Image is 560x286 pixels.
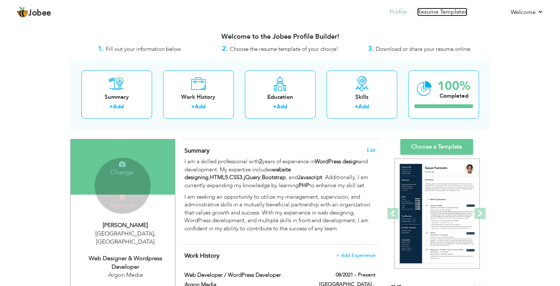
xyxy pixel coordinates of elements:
[96,158,148,176] h4: Change
[184,252,375,259] h4: This helps to show the companies you have worked for.
[332,93,391,101] div: Skills
[336,253,376,258] span: + Add Experience
[336,271,376,279] label: 08/2021 - Present
[358,103,369,110] a: Add
[184,147,209,155] span: Summary
[400,139,473,155] a: Choose a Template
[76,221,175,230] div: [PERSON_NAME]
[76,271,175,279] div: Argon Media
[195,103,205,110] a: Add
[251,93,310,101] div: Education
[98,44,104,53] strong: 1.
[184,147,375,154] h4: Adding a summary is a quick and easy way to highlight your experience and interests.
[113,103,124,110] a: Add
[277,103,287,110] a: Add
[184,166,291,181] strong: website designing
[259,158,262,165] strong: 2
[437,92,471,100] div: Completed
[154,230,155,238] span: ,
[355,103,358,111] label: +
[184,252,219,260] span: Work History
[229,174,242,181] strong: CSS3
[273,103,277,111] label: +
[390,8,407,16] a: Profile
[169,93,228,101] div: Work History
[109,103,113,111] label: +
[488,6,500,17] img: Profile Img
[367,148,376,153] span: Edit
[17,6,28,18] img: jobee.io
[76,254,175,271] div: Web Designer & Wordpress Developer
[184,271,308,279] label: Web Developer / WordPress Developer
[298,174,322,181] strong: Javascript
[87,93,146,101] div: Summary
[17,6,51,18] a: Jobee
[210,174,228,181] strong: HTML5
[96,193,148,209] h4: Remove
[299,182,309,189] strong: PHP
[511,8,543,17] a: Welcome
[28,9,51,17] span: Jobee
[70,33,490,41] h3: Welcome to the Jobee Profile Builder!
[184,158,375,189] p: I am a skilled professional with years of experience in and development. My expertise includes , ...
[230,45,338,53] span: Choose the resume template of your choice!
[244,174,260,181] strong: jQuery
[417,8,467,16] a: Resume Templates
[222,44,228,53] strong: 2.
[368,44,374,53] strong: 3.
[76,230,175,247] div: [GEOGRAPHIC_DATA] [GEOGRAPHIC_DATA]
[184,193,375,233] p: I am seeking an opportunity to utilize my management, supervision, and administrative skills in a...
[315,158,359,165] strong: WordPress design
[376,45,472,53] span: Download or share your resume online.
[437,80,471,92] div: 100%
[262,174,286,181] strong: Bootstrap
[191,103,195,111] label: +
[106,45,182,53] span: Fill out your information below.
